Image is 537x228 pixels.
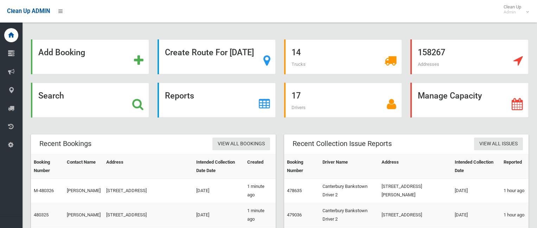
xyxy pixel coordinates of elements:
td: [STREET_ADDRESS] [103,203,193,227]
th: Created [244,154,276,179]
strong: 17 [292,91,301,101]
a: Manage Capacity [410,83,529,118]
th: Contact Name [64,154,103,179]
a: 479036 [287,212,302,217]
th: Booking Number [31,154,64,179]
header: Recent Collection Issue Reports [284,137,400,151]
strong: Reports [165,91,194,101]
td: 1 hour ago [501,179,529,203]
td: [DATE] [452,179,501,203]
th: Intended Collection Date [452,154,501,179]
td: [STREET_ADDRESS] [379,203,452,227]
strong: Create Route For [DATE] [165,47,254,57]
strong: Add Booking [38,47,85,57]
a: 14 Trucks [284,39,402,74]
td: 1 hour ago [501,203,529,227]
td: [PERSON_NAME] [64,203,103,227]
th: Intended Collection Date Date [193,154,244,179]
td: [DATE] [452,203,501,227]
small: Admin [504,9,521,15]
a: 17 Drivers [284,83,402,118]
td: Canterbury Bankstown Driver 2 [320,203,379,227]
a: M-480326 [34,188,54,193]
td: [STREET_ADDRESS][PERSON_NAME] [379,179,452,203]
strong: 158267 [418,47,445,57]
a: Add Booking [31,39,149,74]
th: Address [103,154,193,179]
a: Create Route For [DATE] [158,39,276,74]
th: Driver Name [320,154,379,179]
a: View All Bookings [212,138,270,151]
span: Addresses [418,62,439,67]
th: Reported [501,154,529,179]
a: Search [31,83,149,118]
a: 478635 [287,188,302,193]
strong: 14 [292,47,301,57]
td: 1 minute ago [244,179,276,203]
header: Recent Bookings [31,137,100,151]
th: Address [379,154,452,179]
a: 158267 Addresses [410,39,529,74]
span: Trucks [292,62,306,67]
th: Booking Number [284,154,320,179]
a: View All Issues [474,138,523,151]
td: Canterbury Bankstown Driver 2 [320,179,379,203]
span: Drivers [292,105,306,110]
td: [STREET_ADDRESS] [103,179,193,203]
a: Reports [158,83,276,118]
strong: Search [38,91,64,101]
td: [DATE] [193,179,244,203]
td: 1 minute ago [244,203,276,227]
a: 480325 [34,212,49,217]
span: Clean Up ADMIN [7,8,50,14]
td: [DATE] [193,203,244,227]
td: [PERSON_NAME] [64,179,103,203]
span: Clean Up [500,4,528,15]
strong: Manage Capacity [418,91,482,101]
